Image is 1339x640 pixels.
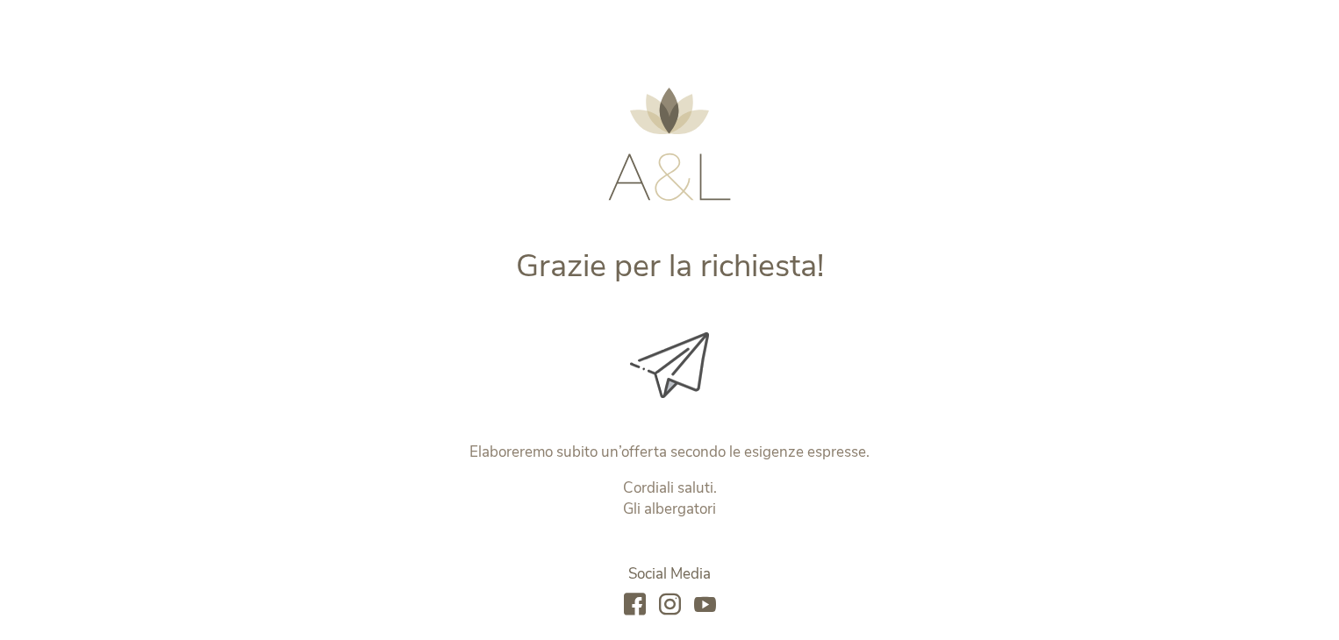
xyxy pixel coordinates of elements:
span: Grazie per la richiesta! [516,245,824,288]
p: Elaboreremo subito un’offerta secondo le esigenze espresse. [304,442,1036,463]
span: Social Media [628,564,711,584]
a: facebook [624,594,646,617]
img: Grazie per la richiesta! [630,332,709,398]
p: Cordiali saluti. Gli albergatori [304,478,1036,520]
a: youtube [694,594,716,617]
img: AMONTI & LUNARIS Wellnessresort [608,88,731,201]
a: instagram [659,594,681,617]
